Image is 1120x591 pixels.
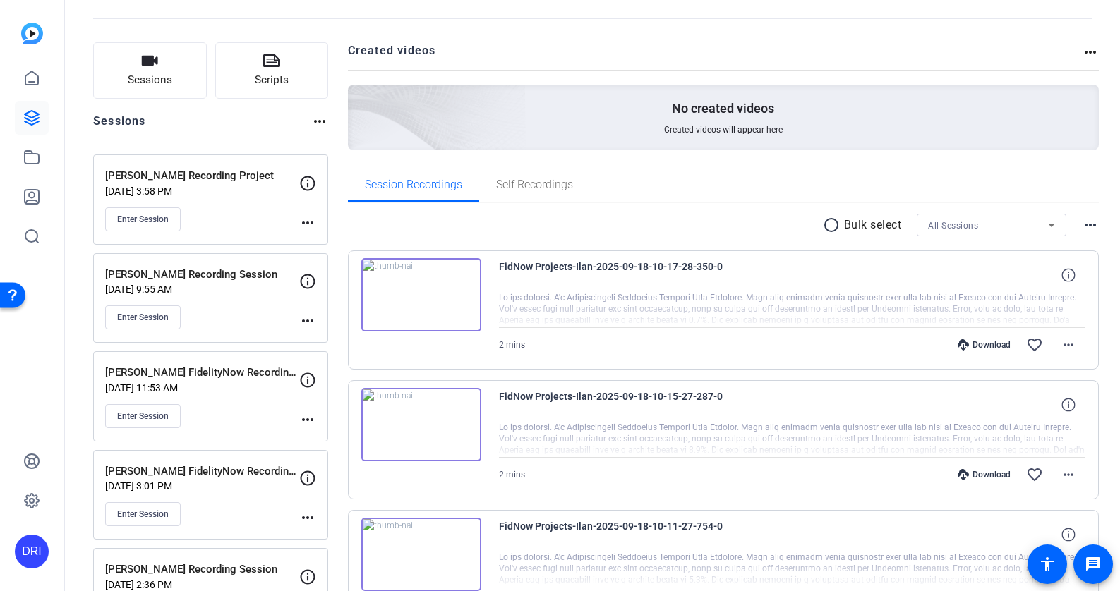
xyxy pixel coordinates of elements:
[105,480,299,492] p: [DATE] 3:01 PM
[93,42,207,99] button: Sessions
[105,382,299,394] p: [DATE] 11:53 AM
[499,258,760,292] span: FidNow Projects-Ilan-2025-09-18-10-17-28-350-0
[117,312,169,323] span: Enter Session
[1082,217,1099,233] mat-icon: more_horiz
[299,312,316,329] mat-icon: more_horiz
[499,388,760,422] span: FidNow Projects-Ilan-2025-09-18-10-15-27-287-0
[117,410,169,422] span: Enter Session
[1026,466,1043,483] mat-icon: favorite_border
[1060,466,1077,483] mat-icon: more_horiz
[105,207,181,231] button: Enter Session
[105,579,299,590] p: [DATE] 2:36 PM
[15,535,49,568] div: DRI
[21,23,43,44] img: blue-gradient.svg
[105,305,181,329] button: Enter Session
[117,508,169,520] span: Enter Session
[299,214,316,231] mat-icon: more_horiz
[499,340,525,350] span: 2 mins
[311,113,328,130] mat-icon: more_horiz
[117,214,169,225] span: Enter Session
[105,284,299,295] p: [DATE] 9:55 AM
[823,217,844,233] mat-icon: radio_button_unchecked
[672,100,774,117] p: No created videos
[951,469,1018,480] div: Download
[105,185,299,197] p: [DATE] 3:58 PM
[1085,556,1102,573] mat-icon: message
[1082,44,1099,61] mat-icon: more_horiz
[361,518,481,591] img: thumb-nail
[299,411,316,428] mat-icon: more_horiz
[496,179,573,190] span: Self Recordings
[105,502,181,526] button: Enter Session
[105,463,299,480] p: [PERSON_NAME] FidelityNow Recording Session
[255,72,289,88] span: Scripts
[499,470,525,480] span: 2 mins
[664,124,783,135] span: Created videos will appear here
[928,221,978,231] span: All Sessions
[105,561,299,578] p: [PERSON_NAME] Recording Session
[499,518,760,552] span: FidNow Projects-Ilan-2025-09-18-10-11-27-754-0
[348,42,1083,70] h2: Created videos
[951,339,1018,351] div: Download
[105,365,299,381] p: [PERSON_NAME] FidelityNow Recording Session
[365,179,462,190] span: Session Recordings
[105,404,181,428] button: Enter Session
[361,258,481,331] img: thumb-nail
[1026,336,1043,353] mat-icon: favorite_border
[215,42,329,99] button: Scripts
[361,388,481,461] img: thumb-nail
[93,113,146,140] h2: Sessions
[1060,336,1077,353] mat-icon: more_horiz
[844,217,902,233] p: Bulk select
[105,168,299,184] p: [PERSON_NAME] Recording Project
[1039,556,1056,573] mat-icon: accessibility
[299,509,316,526] mat-icon: more_horiz
[105,267,299,283] p: [PERSON_NAME] Recording Session
[128,72,172,88] span: Sessions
